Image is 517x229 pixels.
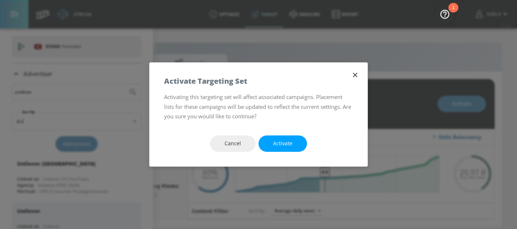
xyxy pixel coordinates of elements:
p: Activating this targeting set will affect associated campaigns. Placement lists for these campaig... [164,92,353,121]
button: Open Resource Center, 1 new notification [435,4,455,24]
div: 1 [452,8,455,17]
h5: Activate Targeting Set [164,77,247,85]
span: Activate [273,139,292,148]
span: Cancel [225,139,241,148]
button: Activate [258,135,307,152]
button: Cancel [210,135,256,152]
